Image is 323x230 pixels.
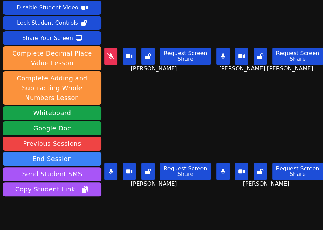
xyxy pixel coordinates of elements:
button: Share Your Screen [3,31,101,45]
button: Copy Student Link [3,182,101,196]
a: Google Doc [3,121,101,135]
button: Request Screen Share [160,48,211,65]
span: [PERSON_NAME] [131,180,179,188]
div: Disable Student Video [17,2,78,13]
button: Disable Student Video [3,1,101,15]
span: [PERSON_NAME] [131,65,179,73]
span: Copy Student Link [15,185,89,194]
button: End Session [3,152,101,166]
button: Lock Student Controls [3,16,101,30]
div: Lock Student Controls [17,17,78,28]
button: Request Screen Share [272,163,323,180]
a: Previous Sessions [3,137,101,151]
span: [PERSON_NAME] [PERSON_NAME] [219,65,315,73]
button: Send Student SMS [3,167,101,181]
div: Share Your Screen [22,33,73,44]
button: Complete Adding and Subtracting Whole Numbers Lesson [3,71,101,105]
button: Complete Decimal Place Value Lesson [3,46,101,70]
button: Request Screen Share [272,48,323,65]
button: Whiteboard [3,106,101,120]
button: Request Screen Share [160,163,211,180]
span: [PERSON_NAME] [243,180,291,188]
